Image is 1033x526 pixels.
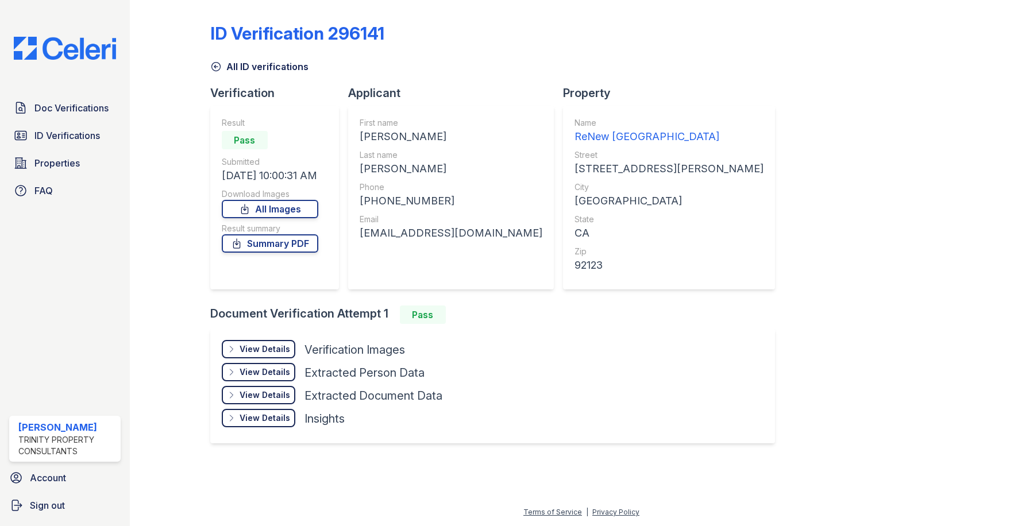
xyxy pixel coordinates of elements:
[304,342,405,358] div: Verification Images
[222,200,318,218] a: All Images
[575,181,764,193] div: City
[34,184,53,198] span: FAQ
[360,214,542,225] div: Email
[304,388,442,404] div: Extracted Document Data
[575,117,764,129] div: Name
[240,343,290,355] div: View Details
[586,508,588,516] div: |
[34,129,100,142] span: ID Verifications
[34,101,109,115] span: Doc Verifications
[304,411,345,427] div: Insights
[563,85,784,101] div: Property
[210,305,784,324] div: Document Verification Attempt 1
[400,305,446,324] div: Pass
[222,156,318,168] div: Submitted
[575,214,764,225] div: State
[210,23,384,44] div: ID Verification 296141
[5,466,125,489] a: Account
[5,37,125,60] img: CE_Logo_Blue-a8612792a0a2168367f1c8372b55b34899dd931a85d93a1a3d3e32e68fde9ad4.png
[360,117,542,129] div: First name
[222,223,318,234] div: Result summary
[18,434,116,457] div: Trinity Property Consultants
[592,508,639,516] a: Privacy Policy
[348,85,563,101] div: Applicant
[575,225,764,241] div: CA
[9,96,121,119] a: Doc Verifications
[9,152,121,175] a: Properties
[575,129,764,145] div: ReNew [GEOGRAPHIC_DATA]
[9,179,121,202] a: FAQ
[210,85,348,101] div: Verification
[304,365,425,381] div: Extracted Person Data
[18,420,116,434] div: [PERSON_NAME]
[240,366,290,378] div: View Details
[523,508,582,516] a: Terms of Service
[240,412,290,424] div: View Details
[30,498,65,512] span: Sign out
[360,225,542,241] div: [EMAIL_ADDRESS][DOMAIN_NAME]
[222,117,318,129] div: Result
[222,234,318,253] a: Summary PDF
[575,246,764,257] div: Zip
[360,149,542,161] div: Last name
[575,193,764,209] div: [GEOGRAPHIC_DATA]
[30,471,66,485] span: Account
[222,131,268,149] div: Pass
[360,129,542,145] div: [PERSON_NAME]
[34,156,80,170] span: Properties
[575,257,764,273] div: 92123
[360,161,542,177] div: [PERSON_NAME]
[575,149,764,161] div: Street
[210,60,309,74] a: All ID verifications
[360,193,542,209] div: [PHONE_NUMBER]
[222,188,318,200] div: Download Images
[222,168,318,184] div: [DATE] 10:00:31 AM
[5,494,125,517] a: Sign out
[575,117,764,145] a: Name ReNew [GEOGRAPHIC_DATA]
[9,124,121,147] a: ID Verifications
[575,161,764,177] div: [STREET_ADDRESS][PERSON_NAME]
[240,389,290,401] div: View Details
[360,181,542,193] div: Phone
